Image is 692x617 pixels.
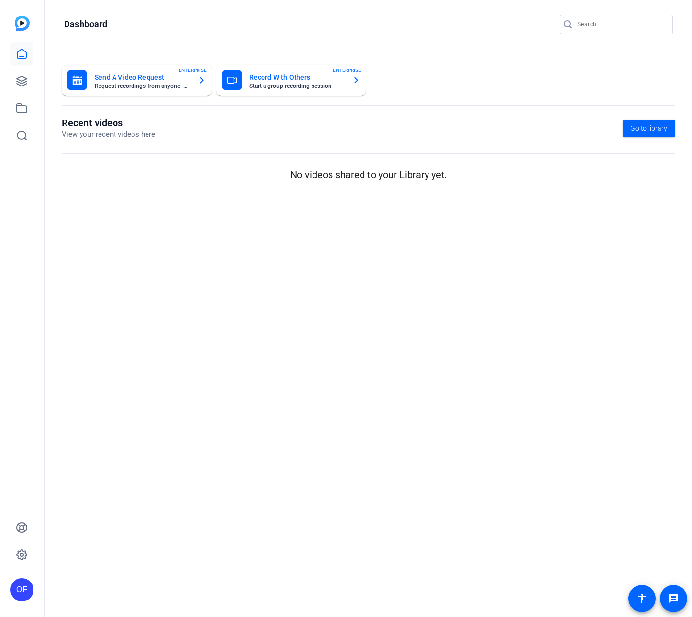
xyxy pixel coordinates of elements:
p: View your recent videos here [62,129,155,140]
mat-card-subtitle: Request recordings from anyone, anywhere [95,83,190,89]
p: No videos shared to your Library yet. [62,168,675,182]
mat-card-subtitle: Start a group recording session [249,83,345,89]
input: Search [577,18,665,30]
mat-card-title: Send A Video Request [95,71,190,83]
img: blue-gradient.svg [15,16,30,31]
button: Send A Video RequestRequest recordings from anyone, anywhereENTERPRISE [62,65,212,96]
div: OF [10,578,33,601]
span: Go to library [630,123,667,134]
span: ENTERPRISE [333,67,361,74]
h1: Recent videos [62,117,155,129]
span: ENTERPRISE [179,67,207,74]
h1: Dashboard [64,18,107,30]
mat-icon: accessibility [636,593,648,604]
mat-icon: message [668,593,679,604]
mat-card-title: Record With Others [249,71,345,83]
a: Go to library [623,120,675,137]
button: Record With OthersStart a group recording sessionENTERPRISE [216,65,366,96]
